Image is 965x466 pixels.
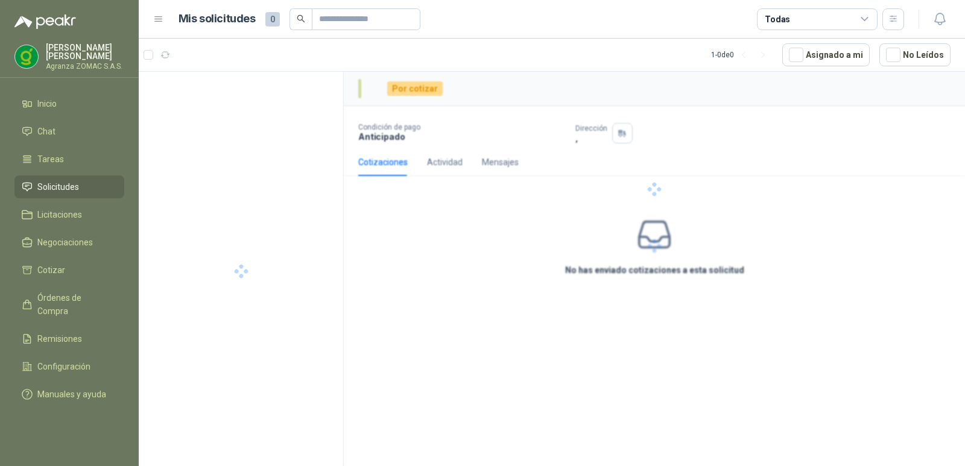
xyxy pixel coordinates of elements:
[37,208,82,221] span: Licitaciones
[37,291,113,318] span: Órdenes de Compra
[37,388,106,401] span: Manuales y ayuda
[879,43,951,66] button: No Leídos
[37,263,65,277] span: Cotizar
[14,92,124,115] a: Inicio
[37,97,57,110] span: Inicio
[14,259,124,282] a: Cotizar
[14,203,124,226] a: Licitaciones
[14,175,124,198] a: Solicitudes
[14,355,124,378] a: Configuración
[711,45,773,65] div: 1 - 0 de 0
[14,120,124,143] a: Chat
[14,327,124,350] a: Remisiones
[179,10,256,28] h1: Mis solicitudes
[15,45,38,68] img: Company Logo
[265,12,280,27] span: 0
[37,236,93,249] span: Negociaciones
[37,360,90,373] span: Configuración
[37,180,79,194] span: Solicitudes
[46,43,124,60] p: [PERSON_NAME] [PERSON_NAME]
[37,125,55,138] span: Chat
[14,148,124,171] a: Tareas
[46,63,124,70] p: Agranza ZOMAC S.A.S.
[14,286,124,323] a: Órdenes de Compra
[297,14,305,23] span: search
[782,43,870,66] button: Asignado a mi
[37,153,64,166] span: Tareas
[765,13,790,26] div: Todas
[14,14,76,29] img: Logo peakr
[14,383,124,406] a: Manuales y ayuda
[37,332,82,345] span: Remisiones
[14,231,124,254] a: Negociaciones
